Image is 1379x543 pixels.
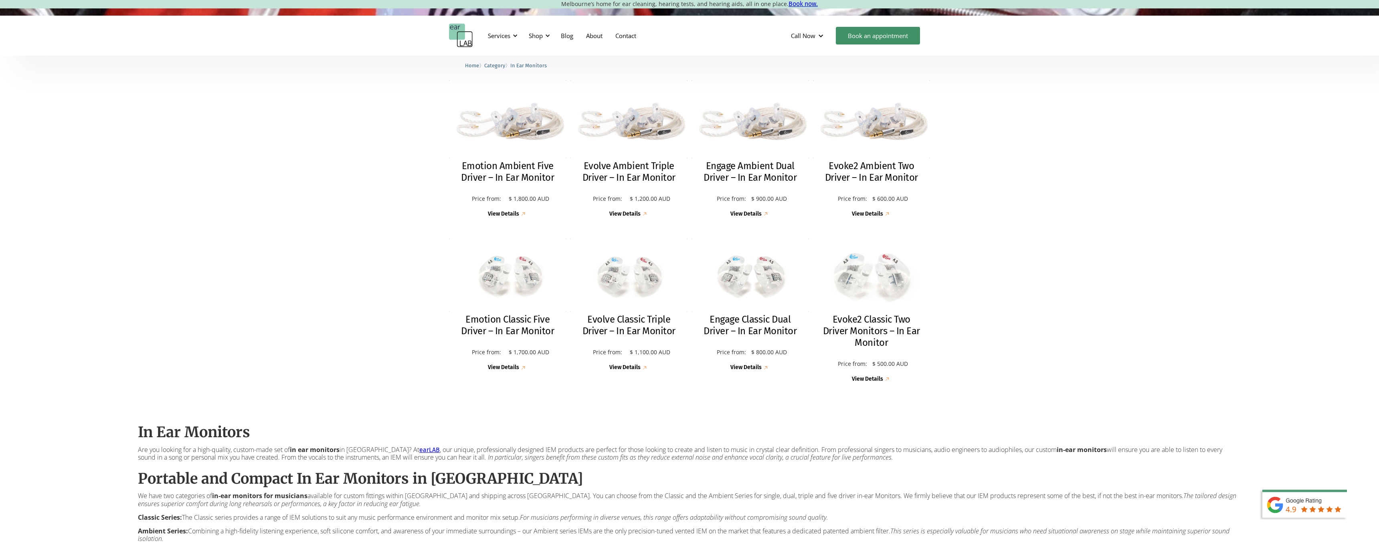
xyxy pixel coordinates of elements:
img: Evolve Classic Triple Driver – In Ear Monitor [570,238,688,312]
strong: in-ear monitors [1057,445,1107,454]
div: View Details [730,364,762,371]
a: Engage Ambient Dual Driver – In Ear MonitorEngage Ambient Dual Driver – In Ear MonitorPrice from:... [692,80,809,218]
p: Price from: [835,361,870,367]
img: Engage Classic Dual Driver – In Ear Monitor [692,238,809,312]
em: . In particular, singers benefit from these custom fits as they reduce external noise and enhance... [485,453,893,462]
div: Services [483,24,520,48]
a: About [580,24,609,47]
p: $ 900.00 AUD [751,196,787,202]
div: Shop [524,24,552,48]
em: The tailored design ensures superior comfort during long rehearsals or performances, a key factor... [138,491,1236,508]
p: We have two categories of available for custom fittings within [GEOGRAPHIC_DATA] and shipping acr... [138,492,1241,507]
div: View Details [730,211,762,218]
a: Blog [554,24,580,47]
a: Emotion Ambient Five Driver – In Ear MonitorEmotion Ambient Five Driver – In Ear MonitorPrice fro... [449,80,566,218]
strong: In Ear Monitors [138,423,250,441]
div: View Details [488,364,519,371]
p: Are you looking for a high-quality, custom-made set of in [GEOGRAPHIC_DATA]? At , our unique, pro... [138,446,1241,461]
p: $ 500.00 AUD [872,361,908,367]
a: earLAB [419,446,440,454]
h2: Evoke2 Ambient Two Driver – In Ear Monitor [821,160,922,184]
a: home [449,24,473,48]
p: Price from: [587,196,628,202]
a: Category [484,61,505,69]
p: $ 1,100.00 AUD [630,349,670,356]
strong: in ear monitors [290,445,340,454]
p: $ 1,200.00 AUD [630,196,670,202]
div: View Details [488,211,519,218]
div: View Details [852,376,883,383]
p: Price from: [714,349,749,356]
div: View Details [609,364,641,371]
div: View Details [609,211,641,218]
img: Evolve Ambient Triple Driver – In Ear Monitor [570,80,688,158]
p: $ 1,700.00 AUD [509,349,549,356]
p: Price from: [835,196,870,202]
p: $ 1,800.00 AUD [509,196,549,202]
h2: Emotion Classic Five Driver – In Ear Monitor [457,314,558,337]
p: Combining a high-fidelity listening experience, soft silicone comfort, and awareness of your imme... [138,527,1241,543]
a: Home [465,61,479,69]
img: Evoke2 Classic Two Driver Monitors – In Ear Monitor [807,235,936,315]
li: 〉 [465,61,484,70]
img: Engage Ambient Dual Driver – In Ear Monitor [692,80,809,158]
h2: Evolve Classic Triple Driver – In Ear Monitor [578,314,680,337]
p: Price from: [466,196,507,202]
div: Shop [529,32,543,40]
a: Evolve Ambient Triple Driver – In Ear MonitorEvolve Ambient Triple Driver – In Ear MonitorPrice f... [570,80,688,218]
a: Emotion Classic Five Driver – In Ear MonitorEmotion Classic Five Driver – In Ear MonitorPrice fro... [449,238,566,371]
span: Category [484,63,505,69]
img: Evoke2 Ambient Two Driver – In Ear Monitor [813,80,930,158]
h2: Evolve Ambient Triple Driver – In Ear Monitor [578,160,680,184]
a: Evoke2 Classic Two Driver Monitors – In Ear MonitorEvoke2 Classic Two Driver Monitors – In Ear Mo... [813,238,930,383]
h2: Engage Classic Dual Driver – In Ear Monitor [700,314,801,337]
a: Engage Classic Dual Driver – In Ear MonitorEngage Classic Dual Driver – In Ear MonitorPrice from:... [692,238,809,371]
h2: Engage Ambient Dual Driver – In Ear Monitor [700,160,801,184]
em: For musicians performing in diverse venues, this range offers adaptability without compromising s... [520,513,828,522]
div: View Details [852,211,883,218]
p: $ 600.00 AUD [872,196,908,202]
a: Contact [609,24,643,47]
img: Emotion Classic Five Driver – In Ear Monitor [449,238,566,312]
strong: in-ear monitors for musicians [212,491,307,500]
a: In Ear Monitors [510,61,547,69]
p: Price from: [714,196,749,202]
a: Evoke2 Ambient Two Driver – In Ear MonitorEvoke2 Ambient Two Driver – In Ear MonitorPrice from:$ ... [813,80,930,218]
span: Home [465,63,479,69]
strong: Classic Series: [138,513,182,522]
p: Price from: [587,349,628,356]
h2: Evoke2 Classic Two Driver Monitors – In Ear Monitor [821,314,922,348]
li: 〉 [484,61,510,70]
p: $ 800.00 AUD [751,349,787,356]
h2: Emotion Ambient Five Driver – In Ear Monitor [457,160,558,184]
em: This series is especially valuable for musicians who need situational awareness on stage while ma... [138,527,1229,543]
strong: Ambient Series: [138,527,188,535]
p: Price from: [466,349,507,356]
div: Services [488,32,510,40]
a: Book an appointment [836,27,920,44]
p: The Classic series provides a range of IEM solutions to suit any music performance environment an... [138,514,1241,521]
span: In Ear Monitors [510,63,547,69]
div: Call Now [791,32,815,40]
div: Call Now [785,24,832,48]
strong: Portable and Compact In Ear Monitors in [GEOGRAPHIC_DATA] [138,470,583,488]
a: Evolve Classic Triple Driver – In Ear MonitorEvolve Classic Triple Driver – In Ear MonitorPrice f... [570,238,688,371]
img: Emotion Ambient Five Driver – In Ear Monitor [449,80,566,158]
